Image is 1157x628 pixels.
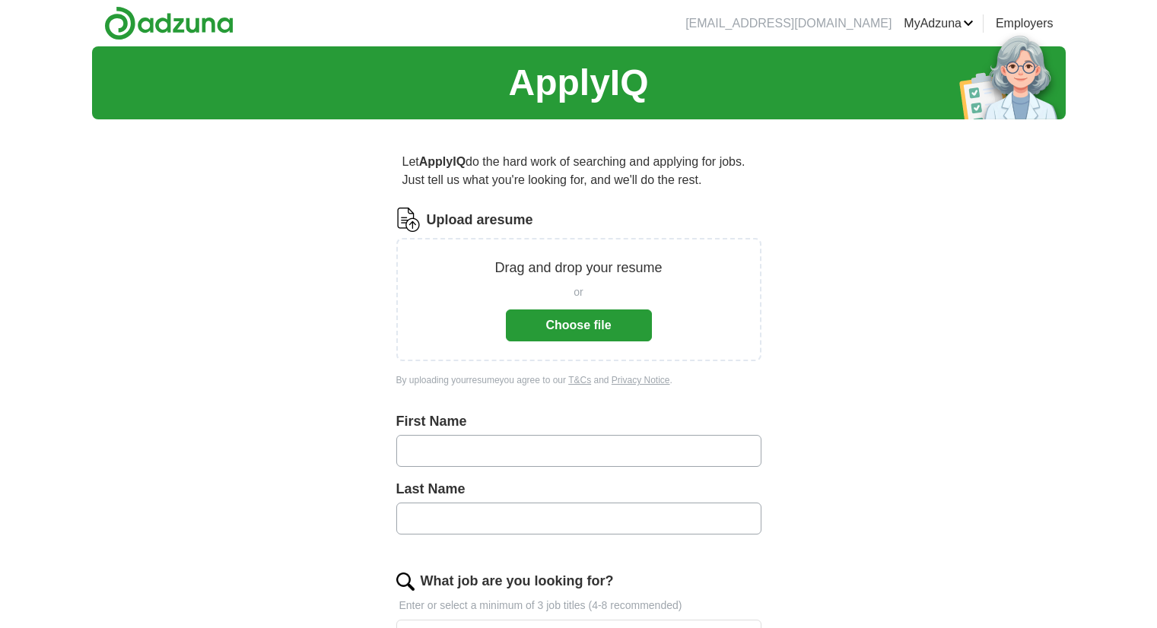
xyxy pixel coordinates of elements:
div: By uploading your resume you agree to our and . [396,373,761,387]
label: First Name [396,411,761,432]
p: Drag and drop your resume [494,258,662,278]
label: What job are you looking for? [421,571,614,592]
a: T&Cs [568,375,591,385]
p: Let do the hard work of searching and applying for jobs. Just tell us what you're looking for, an... [396,147,761,195]
li: [EMAIL_ADDRESS][DOMAIN_NAME] [685,14,892,33]
img: Adzuna logo [104,6,234,40]
button: Choose file [506,309,652,341]
label: Upload a resume [427,210,533,230]
a: MyAdzuna [904,14,974,33]
strong: ApplyIQ [419,155,466,168]
a: Employers [996,14,1054,33]
img: CV Icon [396,208,421,232]
p: Enter or select a minimum of 3 job titles (4-8 recommended) [396,598,761,614]
span: or [574,284,583,300]
h1: ApplyIQ [508,56,648,110]
a: Privacy Notice [612,375,670,385]
label: Last Name [396,479,761,500]
img: search.png [396,572,415,591]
